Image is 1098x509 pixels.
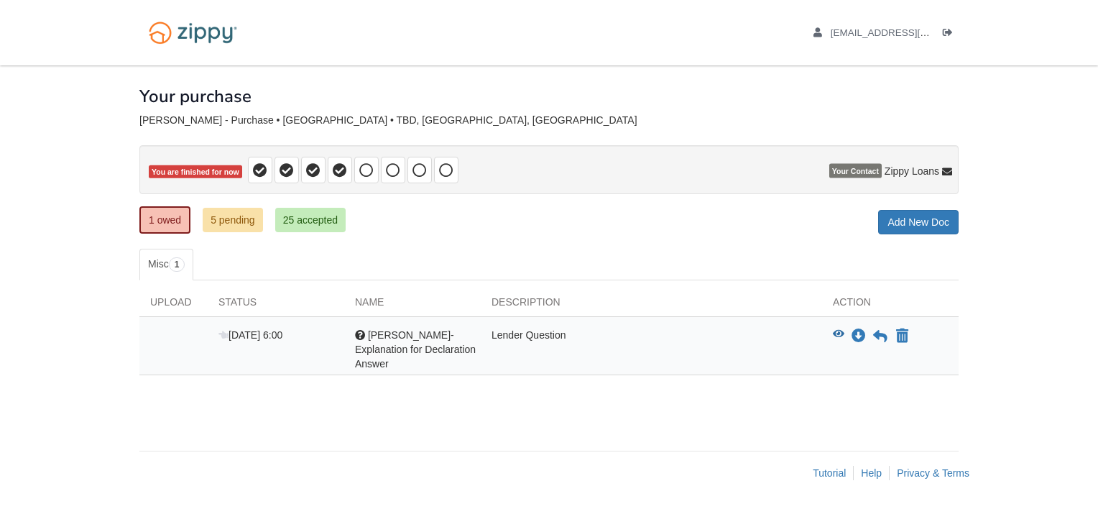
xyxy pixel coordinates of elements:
[895,328,910,345] button: Declare Selene Cedeno- Explanation for Declaration Answer not applicable
[829,164,882,178] span: Your Contact
[481,328,822,371] div: Lender Question
[139,114,959,127] div: [PERSON_NAME] - Purchase • [GEOGRAPHIC_DATA] • TBD, [GEOGRAPHIC_DATA], [GEOGRAPHIC_DATA]
[885,164,939,178] span: Zippy Loans
[861,467,882,479] a: Help
[813,467,846,479] a: Tutorial
[833,329,844,344] button: View Selene Cedeno- Explanation for Declaration Answer
[481,295,822,316] div: Description
[831,27,1075,38] span: selene.cedeno@hotmail.com
[139,295,208,316] div: Upload
[208,295,344,316] div: Status
[897,467,969,479] a: Privacy & Terms
[203,208,263,232] a: 5 pending
[139,87,252,106] h1: Your purchase
[355,329,476,370] span: [PERSON_NAME]- Explanation for Declaration Answer
[813,27,1075,42] a: edit profile
[139,249,193,280] a: Misc
[218,329,282,341] span: [DATE] 6:00
[139,14,246,51] img: Logo
[852,331,866,342] a: Download Selene Cedeno- Explanation for Declaration Answer
[139,206,190,234] a: 1 owed
[169,257,185,272] span: 1
[878,210,959,234] a: Add New Doc
[275,208,346,232] a: 25 accepted
[822,295,959,316] div: Action
[149,165,242,179] span: You are finished for now
[344,295,481,316] div: Name
[943,27,959,42] a: Log out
